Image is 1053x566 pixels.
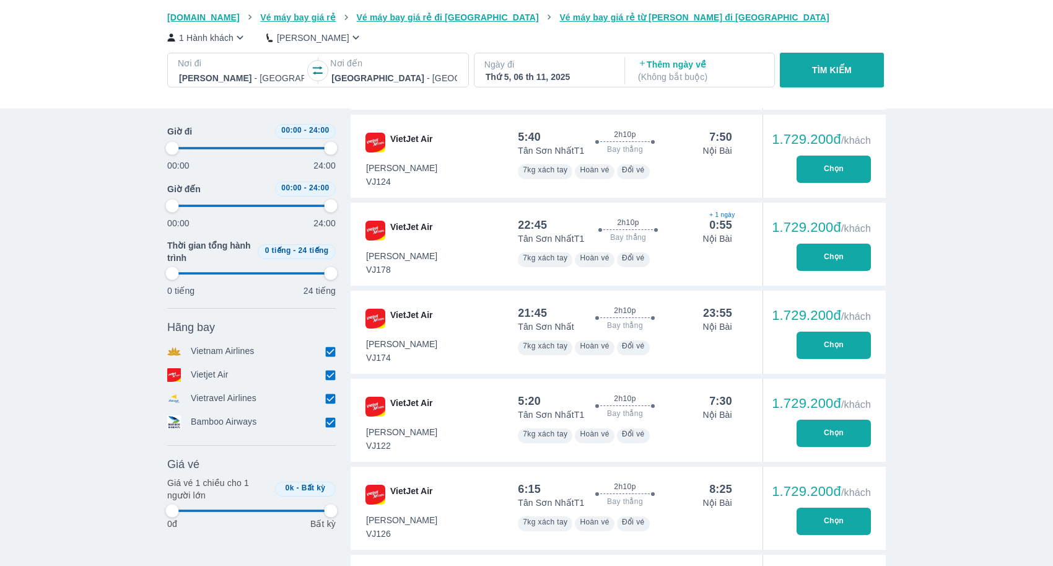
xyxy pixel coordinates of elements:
span: 7kg xách tay [523,254,567,262]
button: Chọn [797,508,871,535]
p: Ngày đi [484,58,612,71]
div: 7:50 [709,130,732,144]
div: 23:55 [703,306,732,321]
span: 24 tiếng [299,246,329,255]
span: Hoàn vé [580,518,610,526]
button: Chọn [797,420,871,447]
span: VietJet Air [390,397,432,417]
img: VJ [365,221,385,241]
span: 2h10p [614,394,636,404]
span: Đổi vé [622,430,645,438]
p: 00:00 [167,159,190,172]
div: 1.729.200đ [772,132,871,147]
img: VJ [365,397,385,417]
p: [PERSON_NAME] [277,32,349,44]
span: /khách [841,135,871,146]
div: 5:40 [518,130,541,144]
div: 1.729.200đ [772,220,871,235]
span: /khách [841,311,871,322]
span: VietJet Air [390,221,432,241]
img: VJ [365,485,385,505]
span: - [304,126,307,135]
p: 00:00 [167,217,190,229]
p: ( Không bắt buộc ) [638,71,763,83]
span: Hãng bay [167,320,215,335]
span: [PERSON_NAME] [366,426,437,438]
span: /khách [841,487,871,498]
p: Thêm ngày về [638,58,763,83]
span: + 1 ngày [709,210,732,220]
p: 24 tiếng [304,285,336,297]
span: 00:00 [281,126,302,135]
div: 21:45 [518,306,547,321]
p: Nội Bài [702,232,732,245]
p: 0 tiếng [167,285,194,297]
span: 7kg xách tay [523,430,567,438]
span: Thời gian tổng hành trình [167,239,253,264]
span: 7kg xách tay [523,518,567,526]
p: Bất kỳ [310,518,336,530]
span: 2h10p [614,482,636,492]
p: Vietnam Airlines [191,345,255,358]
div: 5:20 [518,394,541,409]
div: 1.729.200đ [772,484,871,499]
p: Nội Bài [702,144,732,157]
img: VJ [365,309,385,329]
button: TÌM KIẾM [780,53,883,87]
span: VietJet Air [390,485,432,505]
span: - [297,484,299,492]
span: /khách [841,399,871,410]
p: 1 Hành khách [179,32,234,44]
span: VJ122 [366,440,437,452]
p: 24:00 [313,217,336,229]
span: - [304,184,307,192]
span: 7kg xách tay [523,166,567,174]
span: VJ126 [366,528,437,540]
p: Tân Sơn Nhất [518,321,574,333]
span: Giá vé [167,457,199,472]
span: Đổi vé [622,342,645,350]
p: Tân Sơn Nhất T1 [518,497,584,509]
span: Đổi vé [622,254,645,262]
span: [PERSON_NAME] [366,338,437,350]
nav: breadcrumb [167,11,886,24]
span: 7kg xách tay [523,342,567,350]
button: [PERSON_NAME] [266,31,362,44]
button: Chọn [797,244,871,271]
p: Giá vé 1 chiều cho 1 người lớn [167,477,270,502]
p: Vietjet Air [191,368,229,382]
span: VietJet Air [390,133,432,153]
span: [PERSON_NAME] [366,514,437,526]
span: 0k [286,484,294,492]
span: /khách [841,223,871,234]
span: Đổi vé [622,518,645,526]
span: VJ178 [366,263,437,276]
div: Thứ 5, 06 th 11, 2025 [486,71,611,83]
span: Hoàn vé [580,342,610,350]
p: Vietravel Airlines [191,392,256,405]
button: Chọn [797,156,871,183]
p: Nơi đến [330,57,458,69]
span: Bất kỳ [302,484,326,492]
p: Nội Bài [702,321,732,333]
button: Chọn [797,332,871,359]
span: 2h10p [614,130,636,139]
span: Giờ đi [167,125,192,138]
span: Hoàn vé [580,254,610,262]
p: Nội Bài [702,497,732,509]
span: 0 tiếng [265,246,291,255]
img: VJ [365,133,385,153]
span: Hoàn vé [580,430,610,438]
span: [DOMAIN_NAME] [167,12,240,22]
span: VJ174 [366,352,437,364]
p: 0đ [167,518,177,530]
div: 7:30 [709,394,732,409]
span: 00:00 [281,184,302,192]
span: VJ124 [366,175,437,188]
span: Vé máy bay giá rẻ [260,12,336,22]
span: Vé máy bay giá rẻ từ [PERSON_NAME] đi [GEOGRAPHIC_DATA] [559,12,829,22]
p: 24:00 [313,159,336,172]
span: - [293,246,295,255]
span: VietJet Air [390,309,432,329]
div: 1.729.200đ [772,396,871,411]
